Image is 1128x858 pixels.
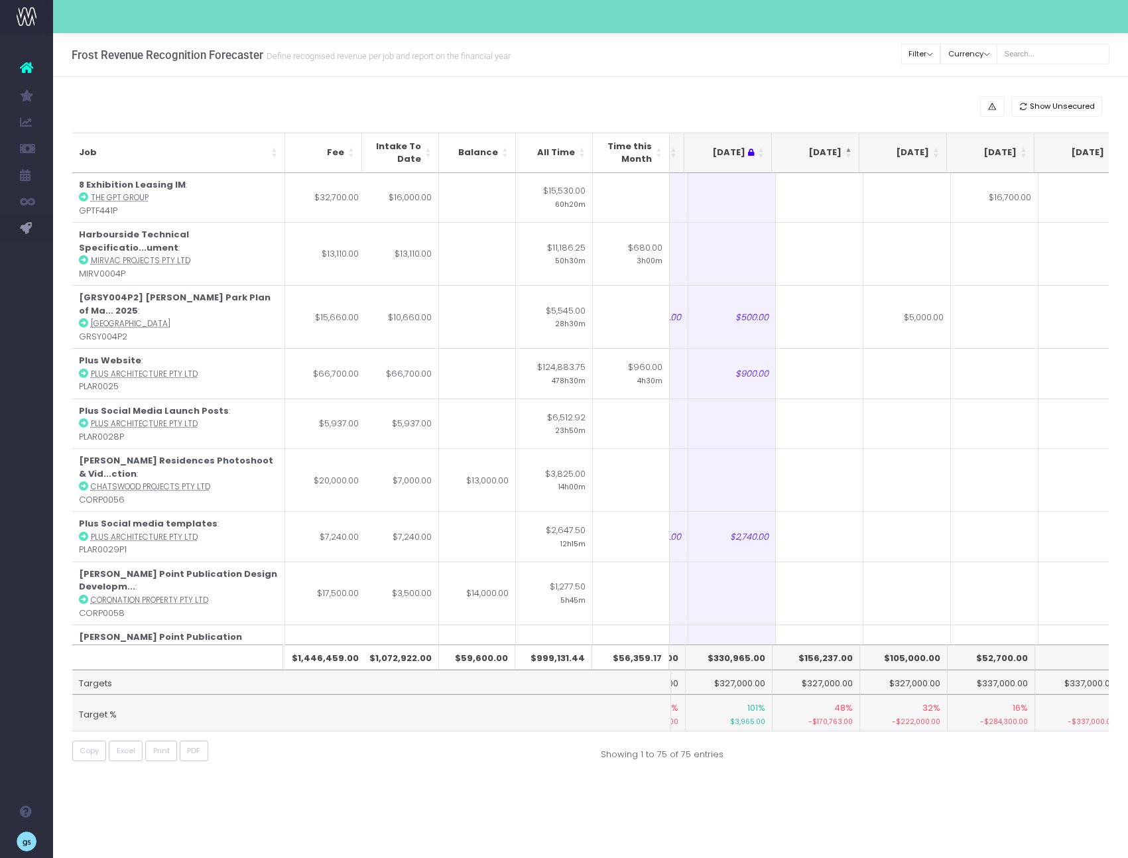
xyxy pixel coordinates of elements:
small: 60h20m [555,198,586,210]
strong: 8 Exhibition Leasing IM [79,178,186,191]
th: Fee: activate to sort column ascending [285,133,362,173]
td: Target % [72,694,671,731]
small: -$284,300.00 [954,715,1028,727]
strong: [PERSON_NAME] Point Publication Design Developm... [79,568,277,593]
small: 50h30m [555,254,586,266]
small: $3,965.00 [692,715,766,727]
th: Aug 25: activate to sort column descending [772,133,859,173]
small: 4h30m [637,374,662,386]
td: $13,110.00 [362,222,439,285]
small: 28h30m [555,317,586,329]
abbr: Plus Architecture Pty Ltd [91,369,198,379]
th: All Time: activate to sort column ascending [516,133,593,173]
abbr: Greater Sydney Parklands [91,318,170,329]
span: PDF [187,745,200,757]
th: $1,446,459.00 [285,644,366,670]
small: -$337,000.00 [1042,715,1115,727]
abbr: The GPT Group [91,192,149,203]
th: Nov 25: activate to sort column ascending [1034,133,1122,173]
td: $20,000.00 [285,448,366,511]
span: Show Unsecured [1030,101,1095,112]
button: Copy [72,741,107,761]
th: Oct 25: activate to sort column ascending [947,133,1034,173]
td: : PLAR0029P1 [72,511,285,562]
abbr: Chatswood Projects Pty Ltd [91,481,210,492]
small: 3h00m [637,254,662,266]
strong: Plus Website [79,354,141,367]
td: $7,000.00 [362,448,439,511]
td: $16,000.00 [362,173,439,223]
td: $66,700.00 [362,348,439,398]
small: 12h15m [560,537,586,549]
td: $17,500.00 [285,562,366,625]
td: $6,512.92 [516,398,593,449]
small: -$222,000.00 [867,715,940,727]
button: Currency [940,44,997,64]
td: $1,277.50 [516,562,593,625]
td: $960.00 [593,348,670,398]
td: $900.00 [688,348,776,398]
td: $337,000.00 [1035,670,1123,695]
td: : CORP0056 [72,448,285,511]
td: $5,000.00 [285,625,366,688]
img: images/default_profile_image.png [17,831,36,851]
td: $3,825.00 [516,448,593,511]
td: $124,883.75 [516,348,593,398]
strong: Plus Social Media Launch Posts [79,404,229,417]
td: $5,937.00 [362,398,439,449]
td: : PLAR0028P [72,398,285,449]
strong: Harbourside Technical Specificatio...ument [79,228,189,254]
abbr: Coronation Property Pty Ltd [91,595,208,605]
span: Excel [117,745,135,757]
span: Print [153,745,170,757]
td: : MIRV0004P [72,222,285,285]
th: $156,237.00 [773,644,860,670]
td: : PLAR0025 [72,348,285,398]
th: $52,700.00 [948,644,1035,670]
strong: [GRSY004P2] [PERSON_NAME] Park Plan of Ma... 2025 [79,291,271,317]
th: Time this Month: activate to sort column ascending [593,133,670,173]
td: $16,700.00 [951,173,1038,223]
small: Define recognised revenue per job and report on the financial year [263,48,511,62]
abbr: Plus Architecture Pty Ltd [91,532,198,542]
td: $327,000.00 [860,670,948,695]
td: $337,000.00 [948,670,1035,695]
small: 23h50m [555,424,586,436]
td: $327,000.00 [773,670,860,695]
td: $15,530.00 [516,173,593,223]
strong: [PERSON_NAME] Point Publication Project Managem... [79,631,242,656]
td: $7,240.00 [362,511,439,562]
td: : GRSY004P2 [72,285,285,348]
small: 5h45m [560,593,586,605]
td: $5,937.00 [285,398,366,449]
td: $2,500.00 [439,625,516,688]
input: Search... [997,44,1109,64]
abbr: Mirvac Projects Pty Ltd [91,255,190,266]
td: $32,700.00 [285,173,366,223]
td: $15,660.00 [285,285,366,348]
td: $500.00 [688,285,776,348]
th: $999,131.44 [516,644,593,670]
td: : CORP0058 [72,562,285,625]
button: PDF [180,741,208,761]
div: Showing 1 to 75 of 75 entries [601,741,723,761]
td: $2,740.00 [688,511,776,562]
th: Job: activate to sort column ascending [72,133,285,173]
td: $10,660.00 [362,285,439,348]
th: $59,600.00 [439,644,516,670]
td: Targets [72,670,671,695]
td: $3,500.00 [362,562,439,625]
span: 48% [834,702,853,715]
th: Jul 25 : activate to sort column ascending [684,133,772,173]
button: Excel [109,741,143,761]
td: : GPTF441P [72,173,285,223]
td: $680.00 [593,222,670,285]
td: $11,186.25 [516,222,593,285]
strong: [PERSON_NAME] Residences Photoshoot & Vid...ction [79,454,273,480]
th: Sep 25: activate to sort column ascending [859,133,947,173]
th: Intake To Date: activate to sort column ascending [362,133,439,173]
td: $66,700.00 [285,348,366,398]
th: Balance: activate to sort column ascending [439,133,516,173]
button: Filter [901,44,941,64]
span: 16% [1013,702,1028,715]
